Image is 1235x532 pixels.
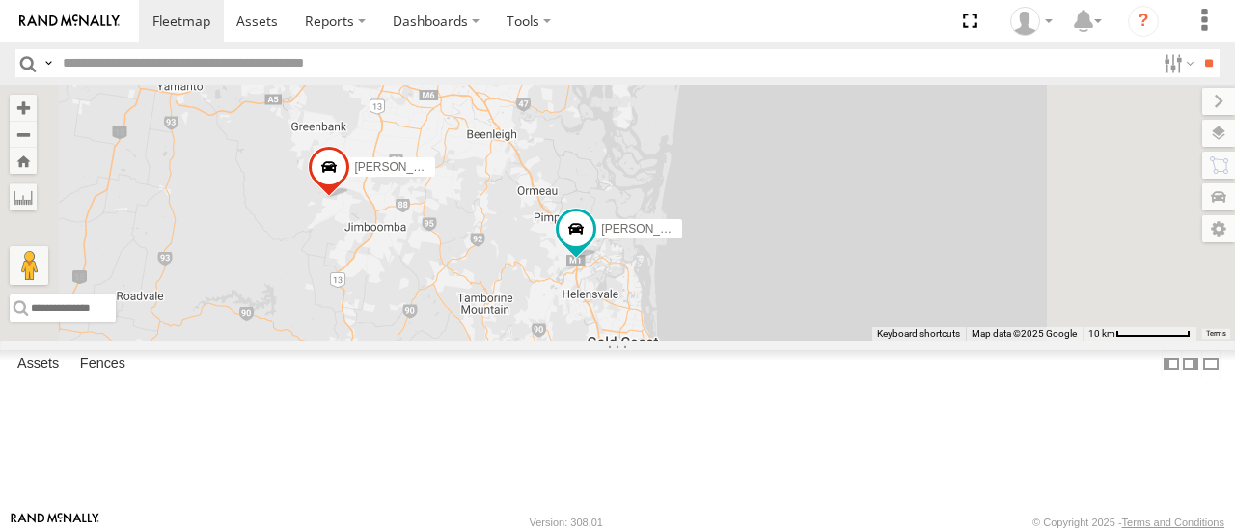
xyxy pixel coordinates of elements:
a: Visit our Website [11,513,99,532]
a: Terms (opens in new tab) [1206,329,1226,337]
label: Assets [8,351,69,378]
button: Keyboard shortcuts [877,327,960,341]
label: Map Settings [1202,215,1235,242]
img: rand-logo.svg [19,14,120,28]
label: Fences [70,351,135,378]
span: [PERSON_NAME] 366JK9 - Corolla Hatch [354,161,572,175]
a: Terms and Conditions [1122,517,1224,528]
label: Search Query [41,49,56,77]
div: Version: 308.01 [530,517,603,528]
button: Zoom Home [10,148,37,174]
label: Search Filter Options [1156,49,1197,77]
button: Zoom in [10,95,37,121]
label: Hide Summary Table [1201,350,1221,378]
span: [PERSON_NAME] - 842JY2 [601,223,746,237]
label: Dock Summary Table to the Right [1181,350,1200,378]
button: Zoom out [10,121,37,148]
i: ? [1128,6,1159,37]
label: Measure [10,183,37,210]
label: Dock Summary Table to the Left [1162,350,1181,378]
div: Marco DiBenedetto [1003,7,1059,36]
button: Map Scale: 10 km per 74 pixels [1083,327,1196,341]
div: © Copyright 2025 - [1032,517,1224,528]
span: Map data ©2025 Google [972,328,1077,339]
span: 10 km [1088,328,1115,339]
button: Drag Pegman onto the map to open Street View [10,246,48,285]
